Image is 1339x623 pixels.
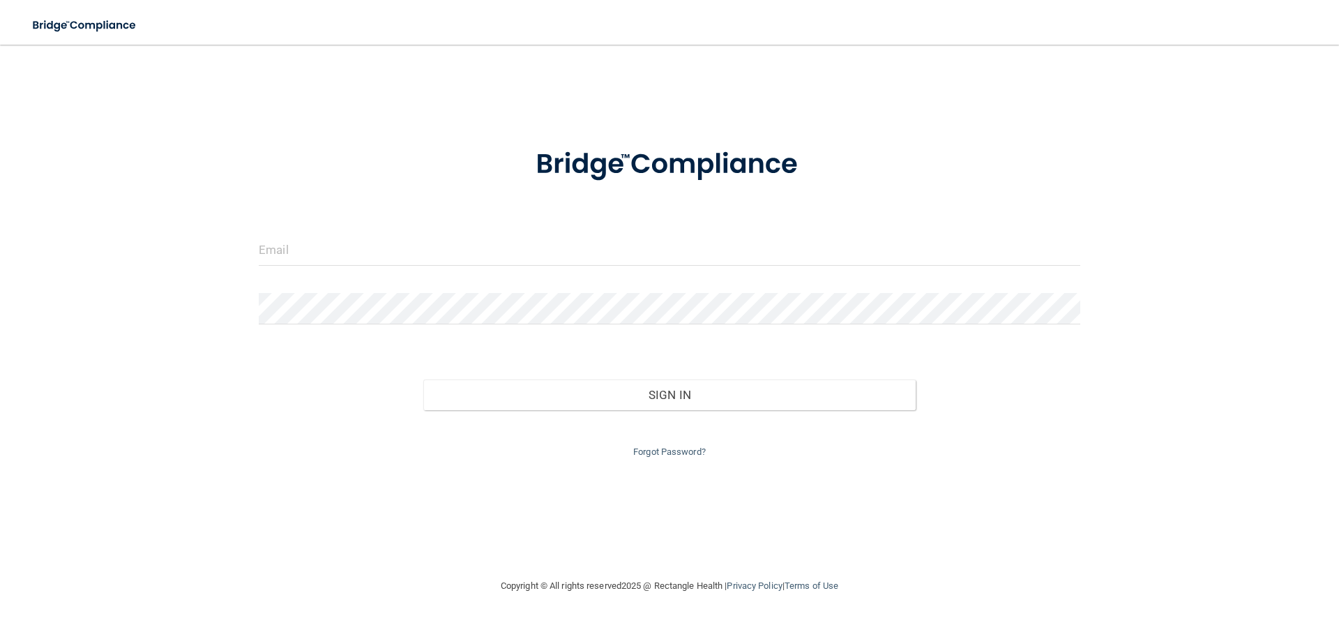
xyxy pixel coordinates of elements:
[785,580,838,591] a: Terms of Use
[727,580,782,591] a: Privacy Policy
[423,380,916,410] button: Sign In
[259,234,1080,266] input: Email
[633,446,706,457] a: Forgot Password?
[21,11,149,40] img: bridge_compliance_login_screen.278c3ca4.svg
[507,128,832,201] img: bridge_compliance_login_screen.278c3ca4.svg
[415,564,924,608] div: Copyright © All rights reserved 2025 @ Rectangle Health | |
